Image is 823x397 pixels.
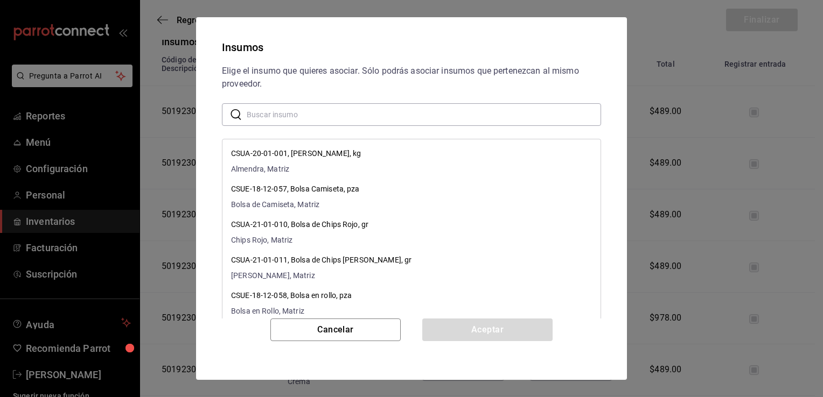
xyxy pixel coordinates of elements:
input: Buscar insumo [247,104,601,125]
div: Insumos [222,39,601,56]
span: Almendra, Matriz [231,164,361,175]
span: Bolsa de Camiseta, Matriz [231,199,360,210]
p: CSUA-20-01-001, [PERSON_NAME], kg [231,148,361,159]
span: Chips Rojo, Matriz [231,235,368,246]
span: Bolsa en Rollo, Matriz [231,306,352,317]
p: CSUA-21-01-011, Bolsa de Chips [PERSON_NAME], gr [231,254,412,266]
div: Elige el insumo que quieres asociar. Sólo podrás asociar insumos que pertenezcan al mismo proveedor. [222,65,601,90]
p: CSUE-18-12-057, Bolsa Camiseta, pza [231,183,360,195]
p: CSUE-18-12-058, Bolsa en rollo, pza [231,290,352,301]
button: Cancelar [270,318,401,341]
span: [PERSON_NAME], Matriz [231,270,412,281]
p: CSUA-21-01-010, Bolsa de Chips Rojo, gr [231,219,368,230]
